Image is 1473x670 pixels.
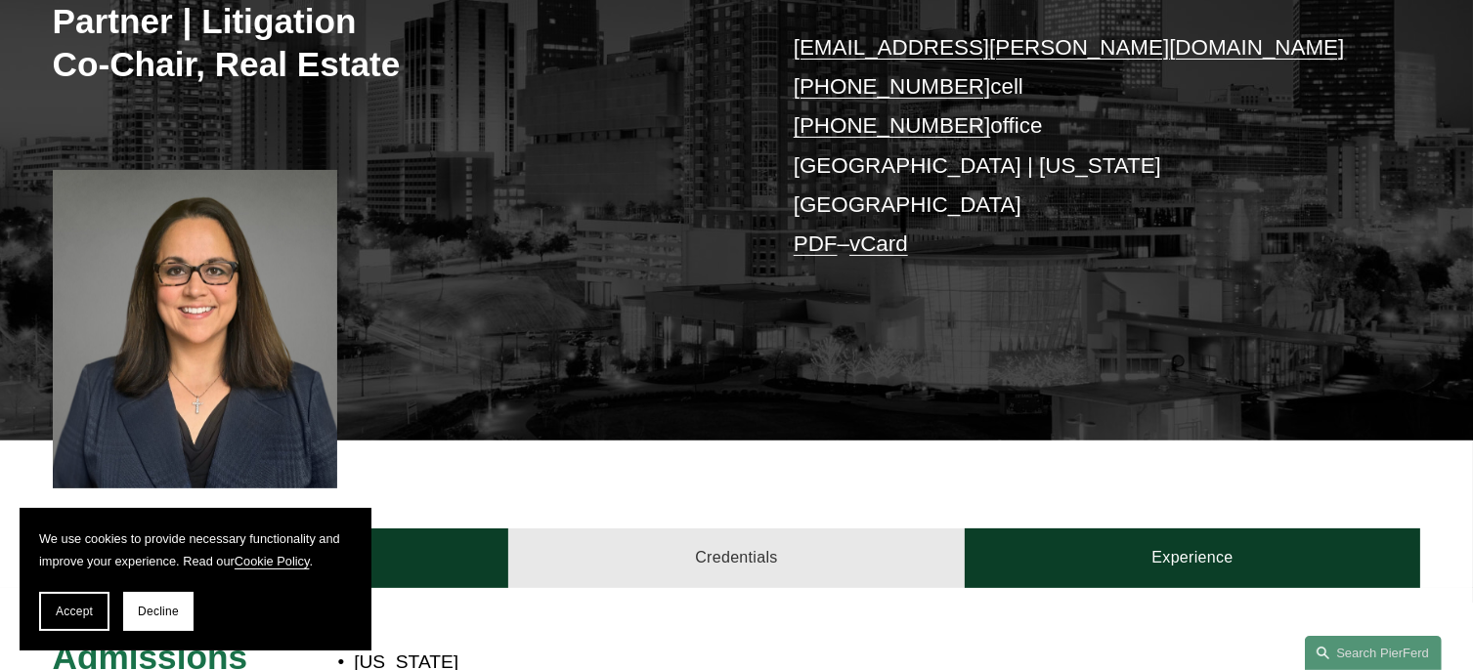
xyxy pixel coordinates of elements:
[794,28,1364,265] p: cell office [GEOGRAPHIC_DATA] | [US_STATE][GEOGRAPHIC_DATA] –
[39,592,109,631] button: Accept
[123,592,194,631] button: Decline
[849,231,908,256] a: vCard
[138,605,179,618] span: Decline
[794,74,991,99] a: [PHONE_NUMBER]
[1305,636,1442,670] a: Search this site
[794,35,1345,60] a: [EMAIL_ADDRESS][PERSON_NAME][DOMAIN_NAME]
[235,554,310,568] a: Cookie Policy
[39,527,352,572] p: We use cookies to provide necessary functionality and improve your experience. Read our .
[20,508,371,650] section: Cookie banner
[794,113,991,138] a: [PHONE_NUMBER]
[965,528,1421,587] a: Experience
[56,605,93,618] span: Accept
[794,231,838,256] a: PDF
[508,528,965,587] a: Credentials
